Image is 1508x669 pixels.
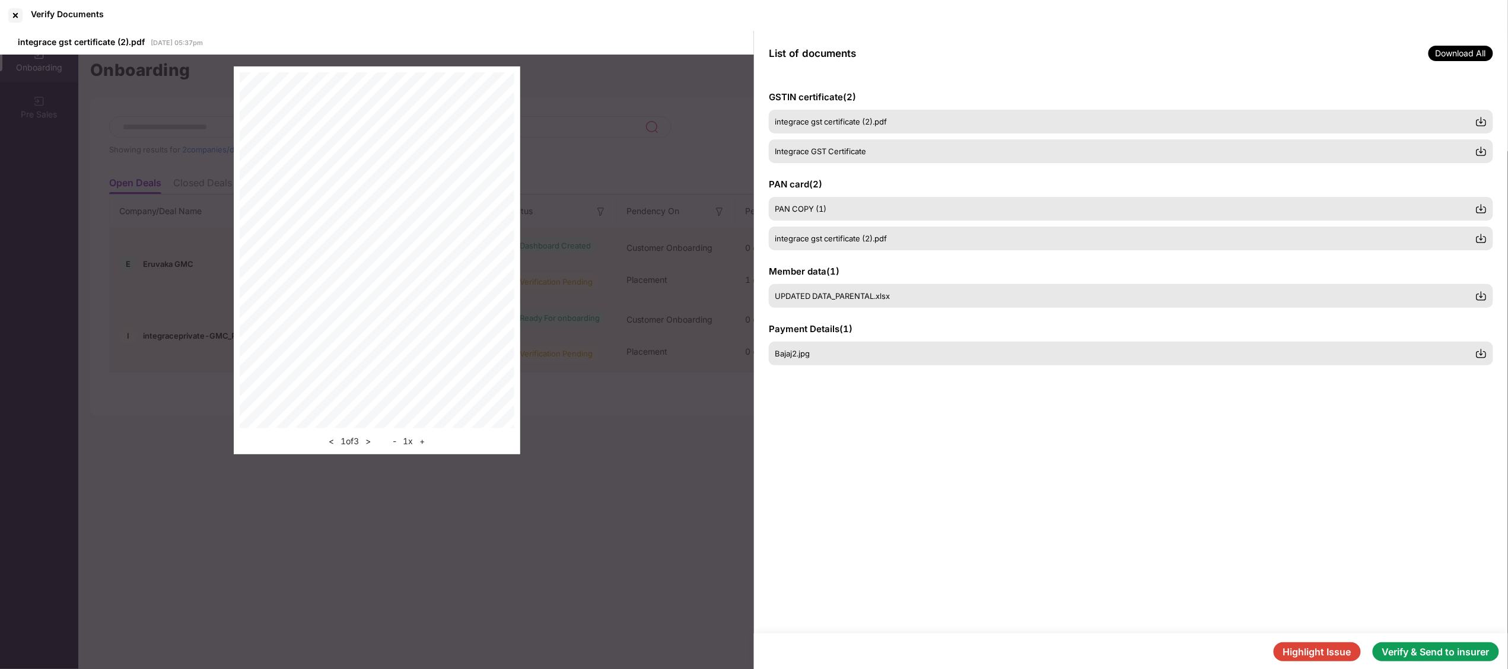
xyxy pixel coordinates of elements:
[1475,145,1487,157] img: svg+xml;base64,PHN2ZyBpZD0iRG93bmxvYWQtMzJ4MzIiIHhtbG5zPSJodHRwOi8vd3d3LnczLm9yZy8yMDAwL3N2ZyIgd2...
[416,434,429,448] button: +
[1274,642,1361,661] button: Highlight Issue
[18,37,145,47] span: integrace gst certificate (2).pdf
[775,204,826,214] span: PAN COPY (1)
[769,91,856,103] span: GSTIN certificate ( 2 )
[362,434,375,448] button: >
[769,266,839,277] span: Member data ( 1 )
[1475,232,1487,244] img: svg+xml;base64,PHN2ZyBpZD0iRG93bmxvYWQtMzJ4MzIiIHhtbG5zPSJodHRwOi8vd3d3LnczLm9yZy8yMDAwL3N2ZyIgd2...
[1475,203,1487,215] img: svg+xml;base64,PHN2ZyBpZD0iRG93bmxvYWQtMzJ4MzIiIHhtbG5zPSJodHRwOi8vd3d3LnczLm9yZy8yMDAwL3N2ZyIgd2...
[1373,642,1499,661] button: Verify & Send to insurer
[769,323,852,334] span: Payment Details ( 1 )
[775,291,890,301] span: UPDATED DATA_PARENTAL.xlsx
[326,434,375,448] div: 1 of 3
[1475,348,1487,359] img: svg+xml;base64,PHN2ZyBpZD0iRG93bmxvYWQtMzJ4MzIiIHhtbG5zPSJodHRwOi8vd3d3LnczLm9yZy8yMDAwL3N2ZyIgd2...
[775,117,887,126] span: integrace gst certificate (2).pdf
[390,434,429,448] div: 1 x
[769,179,822,190] span: PAN card ( 2 )
[151,39,203,47] span: [DATE] 05:37pm
[769,47,856,59] span: List of documents
[390,434,400,448] button: -
[775,146,866,156] span: Integrace GST Certificate
[1429,46,1493,61] span: Download All
[31,9,104,19] div: Verify Documents
[326,434,338,448] button: <
[1475,290,1487,302] img: svg+xml;base64,PHN2ZyBpZD0iRG93bmxvYWQtMzJ4MzIiIHhtbG5zPSJodHRwOi8vd3d3LnczLm9yZy8yMDAwL3N2ZyIgd2...
[775,349,810,358] span: Bajaj2.jpg
[1475,116,1487,128] img: svg+xml;base64,PHN2ZyBpZD0iRG93bmxvYWQtMzJ4MzIiIHhtbG5zPSJodHRwOi8vd3d3LnczLm9yZy8yMDAwL3N2ZyIgd2...
[775,234,887,243] span: integrace gst certificate (2).pdf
